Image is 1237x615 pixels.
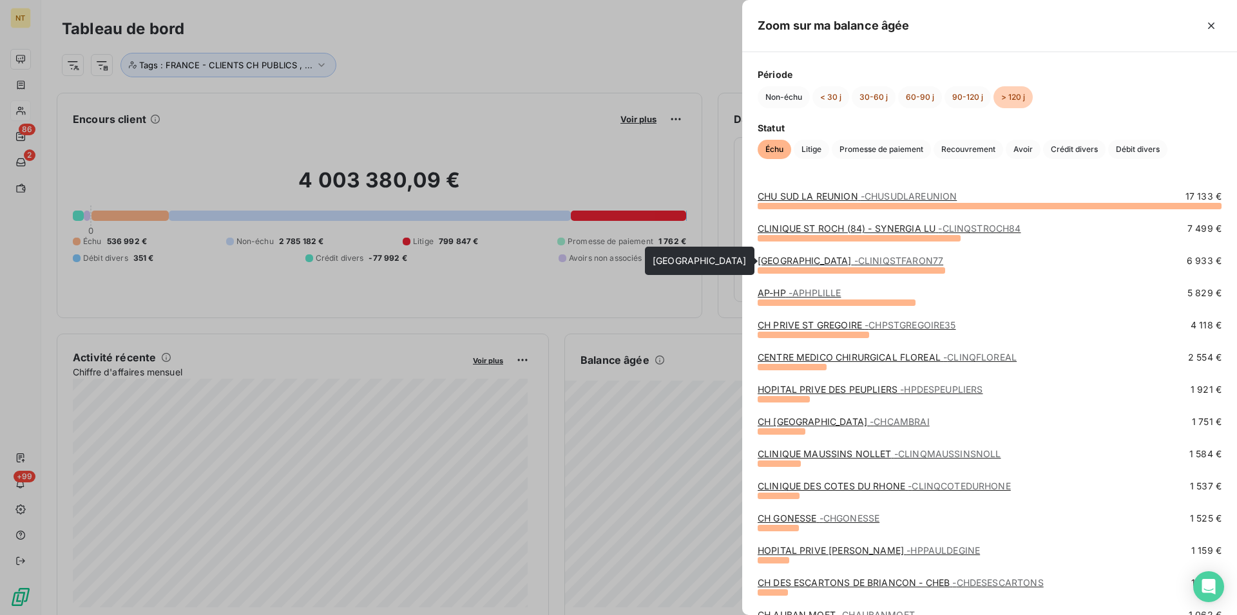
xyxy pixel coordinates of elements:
span: 4 118 € [1191,319,1222,332]
button: Avoir [1006,140,1040,159]
span: - CHDESESCARTONS [952,577,1043,588]
span: - CLINIQSTFARON77 [854,255,943,266]
a: HOPITAL PRIVE DES PEUPLIERS [758,384,983,395]
a: CH PRIVE ST GREGOIRE [758,319,956,330]
h5: Zoom sur ma balance âgée [758,17,910,35]
button: 90-120 j [945,86,991,108]
button: Débit divers [1108,140,1167,159]
button: Échu [758,140,791,159]
div: Open Intercom Messenger [1193,571,1224,602]
a: CENTRE MEDICO CHIRURGICAL FLOREAL [758,352,1017,363]
span: - CHPSTGREGOIRE35 [865,319,955,330]
span: 6 933 € [1187,254,1222,267]
span: - CLINQMAUSSINSNOLL [894,448,1001,459]
span: 5 829 € [1187,287,1222,299]
span: - HPPAULDEGINE [906,545,980,556]
a: CLINIQUE MAUSSINS NOLLET [758,448,1001,459]
span: 17 133 € [1185,190,1222,203]
button: 30-60 j [852,86,896,108]
span: 1 584 € [1189,448,1222,460]
span: - CHCAMBRAI [870,416,930,427]
a: CH GONESSE [758,513,879,524]
button: Recouvrement [934,140,1003,159]
button: Promesse de paiement [832,140,931,159]
span: - CHUSUDLAREUNION [861,191,957,202]
a: CHU SUD LA REUNION [758,191,957,202]
span: 1 537 € [1190,480,1222,493]
span: - HPDESPEUPLIERS [900,384,983,395]
span: 1 751 € [1192,415,1222,428]
a: CLINIQUE ST ROCH (84) - SYNERGIA LU [758,223,1021,234]
span: - CHGONESSE [820,513,880,524]
a: HOPITAL PRIVE [PERSON_NAME] [758,545,980,556]
span: - CLINQSTROCH84 [938,223,1021,234]
span: Statut [758,121,1222,135]
span: 1 525 € [1190,512,1222,525]
span: 1 127 € [1191,576,1222,589]
a: CH DES ESCARTONS DE BRIANCON - CHEB [758,577,1044,588]
span: Période [758,68,1222,81]
button: < 30 j [812,86,849,108]
button: 60-90 j [898,86,942,108]
span: - APHPLILLE [789,287,841,298]
a: CH [GEOGRAPHIC_DATA] [758,416,930,427]
button: Litige [794,140,829,159]
span: 7 499 € [1187,222,1222,235]
a: AP-HP [758,287,841,298]
span: [GEOGRAPHIC_DATA] [653,255,747,266]
span: 1 159 € [1191,544,1222,557]
button: Non-échu [758,86,810,108]
span: - CLINQCOTEDURHONE [908,480,1011,491]
span: 2 554 € [1188,351,1222,364]
span: 1 921 € [1191,383,1222,396]
a: [GEOGRAPHIC_DATA] [758,255,943,266]
a: CLINIQUE DES COTES DU RHONE [758,480,1011,491]
button: Crédit divers [1043,140,1106,159]
span: - CLINQFLOREAL [943,352,1017,363]
button: > 120 j [993,86,1033,108]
